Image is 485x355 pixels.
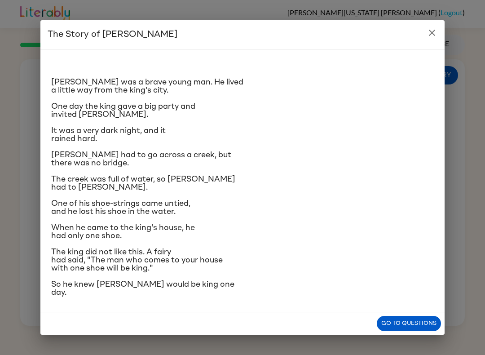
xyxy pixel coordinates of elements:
[51,224,195,240] span: When he came to the king's house, he had only one shoe.
[51,127,166,143] span: It was a very dark night, and it rained hard.
[51,102,195,119] span: One day the king gave a big party and invited [PERSON_NAME].
[51,200,190,216] span: One of his shoe-strings came untied, and he lost his shoe in the water.
[377,316,441,332] button: Go to questions
[40,20,445,49] h2: The Story of [PERSON_NAME]
[423,24,441,42] button: close
[51,151,231,167] span: [PERSON_NAME] had to go across a creek, but there was no bridge.
[51,280,234,297] span: So he knew [PERSON_NAME] would be king one day.
[51,175,235,191] span: The creek was full of water, so [PERSON_NAME] had to [PERSON_NAME].
[51,248,223,272] span: The king did not like this. A fairy had said, "The man who comes to your house with one shoe will...
[51,78,243,94] span: [PERSON_NAME] was a brave young man. He lived a little way from the king's city.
